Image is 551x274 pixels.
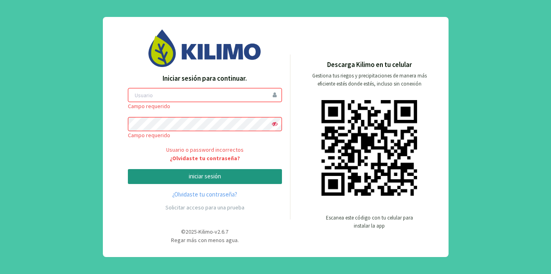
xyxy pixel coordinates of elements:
[128,169,282,184] button: iniciar sesión
[171,236,239,244] span: Regar más con menos agua.
[128,73,282,84] p: Iniciar sesión para continuar.
[198,228,213,235] span: Kilimo
[186,228,197,235] span: 2025
[321,100,417,196] img: qr code
[165,204,244,211] a: Solicitar acceso para una prueba
[135,172,275,181] p: iniciar sesión
[128,190,282,199] a: ¿Olvidaste tu contraseña?
[327,60,412,70] p: Descarga Kilimo en tu celular
[215,228,228,235] span: v2.6.7
[307,72,432,88] p: Gestiona tus riegos y precipitaciones de manera más eficiente estés donde estés, incluso sin cone...
[181,228,186,235] span: ©
[128,154,282,163] a: ¿Olvidaste tu contraseña?
[197,228,198,235] span: -
[128,102,170,110] span: Campo requerido
[128,88,282,102] input: Usuario
[325,214,414,230] p: Escanea este código con tu celular para instalar la app
[213,228,215,235] span: -
[148,29,261,67] img: Image
[128,132,170,139] span: Campo requerido
[128,146,282,163] span: Usuario o password incorrectos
